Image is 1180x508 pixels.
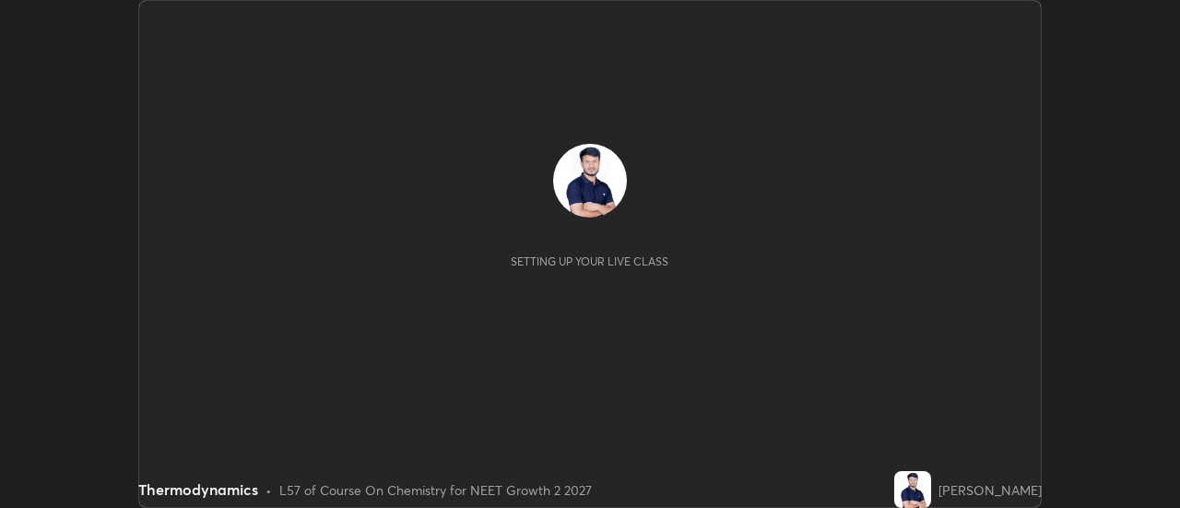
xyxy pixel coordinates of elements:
img: b6b514b303f74ddc825c6b0aeaa9deff.jpg [894,471,931,508]
img: b6b514b303f74ddc825c6b0aeaa9deff.jpg [553,144,627,218]
div: [PERSON_NAME] [938,480,1042,500]
div: Thermodynamics [138,478,258,501]
div: Setting up your live class [511,254,668,268]
div: L57 of Course On Chemistry for NEET Growth 2 2027 [279,480,592,500]
div: • [265,480,272,500]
